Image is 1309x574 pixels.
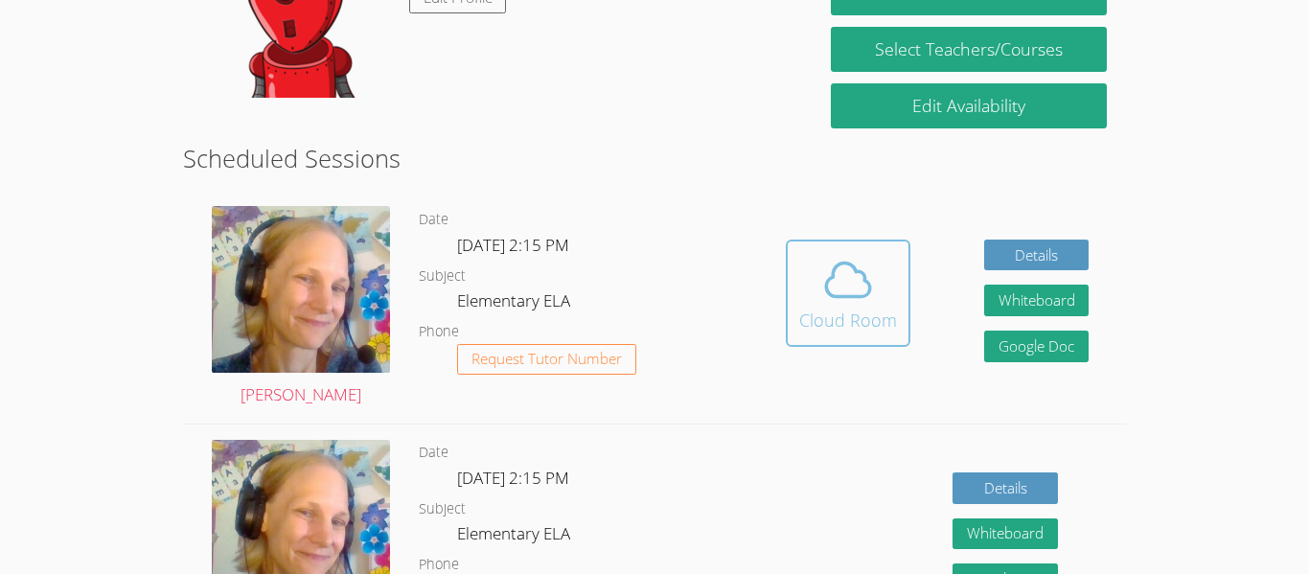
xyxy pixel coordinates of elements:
button: Cloud Room [786,240,910,347]
div: Cloud Room [799,307,897,333]
button: Whiteboard [953,518,1058,550]
button: Request Tutor Number [457,344,636,376]
dt: Date [419,208,448,232]
dd: Elementary ELA [457,520,574,553]
a: Select Teachers/Courses [831,27,1107,72]
span: [DATE] 2:15 PM [457,467,569,489]
img: avatar.png [212,206,390,373]
span: Request Tutor Number [471,352,622,366]
a: [PERSON_NAME] [212,206,390,409]
h2: Scheduled Sessions [183,140,1126,176]
a: Details [953,472,1058,504]
a: Details [984,240,1090,271]
dt: Date [419,441,448,465]
dt: Subject [419,497,466,521]
a: Edit Availability [831,83,1107,128]
dd: Elementary ELA [457,287,574,320]
dt: Subject [419,264,466,288]
button: Whiteboard [984,285,1090,316]
a: Google Doc [984,331,1090,362]
span: [DATE] 2:15 PM [457,234,569,256]
dt: Phone [419,320,459,344]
